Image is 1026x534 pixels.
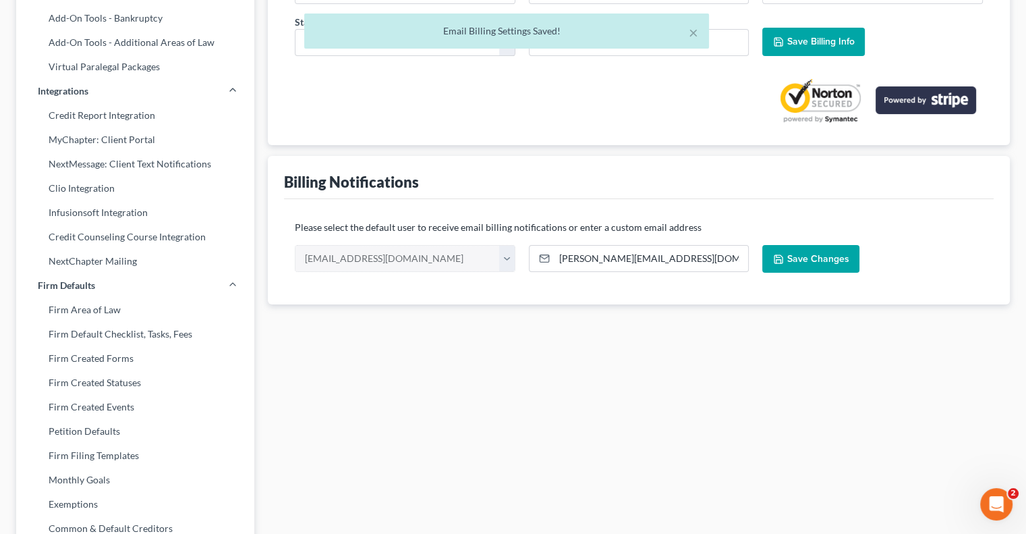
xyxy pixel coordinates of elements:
a: Monthly Goals [16,468,254,492]
div: Emma says… [11,106,259,430]
div: Due to a major app update, some forms have temporarily changed from to . [22,114,210,194]
a: Integrations [16,79,254,103]
p: Please select the default user to receive email billing notifications or enter a custom email add... [295,221,983,234]
span: Firm Defaults [38,279,95,292]
input: Enter email... [554,246,749,271]
a: Firm Area of Law [16,298,254,322]
button: Gif picker [64,431,75,442]
div: Email Billing Settings Saved! [315,24,698,38]
div: Our team is actively working to re-integrate dynamic functionality and expects to have it restore... [22,286,210,392]
b: Static forms [22,240,204,265]
a: NextMessage: Client Text Notifications [16,152,254,176]
a: Clio Integration [16,176,254,201]
button: Home [211,5,237,31]
div: automatically adjust based on your input, showing or hiding fields to streamline the process. dis... [22,201,210,280]
a: Firm Default Checklist, Tasks, Fees [16,322,254,346]
span: Save Changes [787,253,849,265]
a: Firm Created Events [16,395,254,419]
button: × [689,24,698,41]
b: Dynamic forms [22,214,101,225]
span: 2 [1008,488,1019,499]
button: Save Changes [762,245,859,273]
b: static [98,181,127,192]
a: Firm Defaults [16,273,254,298]
a: Petition Defaults [16,419,254,444]
img: stripe-logo-2a7f7e6ca78b8645494d24e0ce0d7884cb2b23f96b22fa3b73b5b9e177486001.png [876,86,976,114]
img: Powered by Symantec [776,78,865,124]
a: Credit Report Integration [16,103,254,128]
h1: [PERSON_NAME] [65,7,153,17]
a: Firm Created Statuses [16,371,254,395]
div: Close [237,5,261,30]
a: Infusionsoft Integration [16,201,254,225]
a: Firm Created Forms [16,346,254,371]
span: Integrations [38,84,88,98]
a: Credit Counseling Course Integration [16,225,254,249]
button: Emoji picker [42,431,53,442]
a: Add-On Tools - Bankruptcy [16,6,254,30]
div: Billing Notifications [284,172,419,192]
b: dynamic [44,181,88,192]
img: Profile image for Emma [38,7,60,29]
b: Important Update: Form Changes in Progress [22,115,200,139]
a: Firm Filing Templates [16,444,254,468]
a: MyChapter: Client Portal [16,128,254,152]
textarea: Message… [11,402,258,425]
a: Virtual Paralegal Packages [16,55,254,79]
button: Start recording [86,431,96,442]
a: NextChapter Mailing [16,249,254,273]
button: Send a message… [231,425,253,447]
iframe: Intercom live chat [980,488,1013,520]
a: Exemptions [16,492,254,516]
p: Active [65,17,92,30]
button: Upload attachment [21,431,32,442]
button: go back [9,5,34,31]
div: Important Update: Form Changes in ProgressDue to a major app update, some forms have temporarily ... [11,106,221,400]
a: Norton Secured privacy certification [776,78,865,124]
